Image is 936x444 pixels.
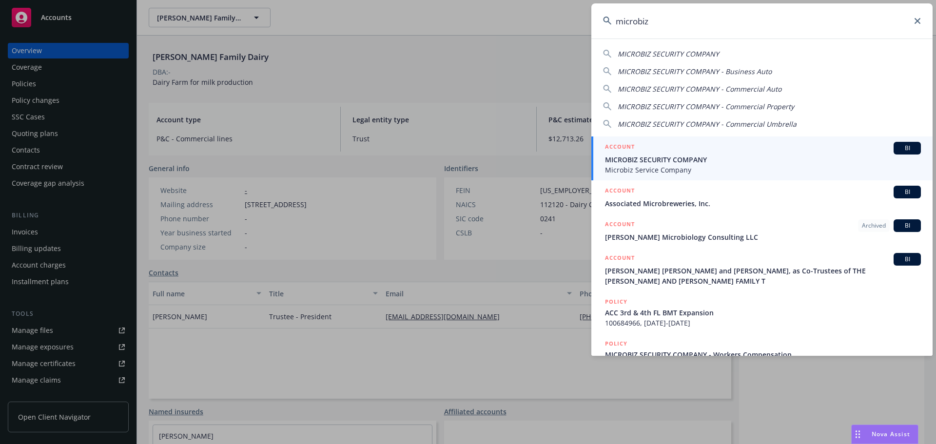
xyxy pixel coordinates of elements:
span: MICROBIZ SECURITY COMPANY - Business Auto [618,67,772,76]
h5: ACCOUNT [605,142,635,154]
span: Nova Assist [872,430,910,438]
span: BI [897,255,917,264]
h5: ACCOUNT [605,253,635,265]
input: Search... [591,3,933,39]
span: MICROBIZ SECURITY COMPANY - Commercial Auto [618,84,781,94]
span: 100684966, [DATE]-[DATE] [605,318,921,328]
span: BI [897,144,917,153]
span: MICROBIZ SECURITY COMPANY [605,154,921,165]
span: Microbiz Service Company [605,165,921,175]
div: Drag to move [852,425,864,444]
h5: ACCOUNT [605,219,635,231]
h5: POLICY [605,339,627,348]
span: BI [897,221,917,230]
a: ACCOUNTBIAssociated Microbreweries, Inc. [591,180,933,214]
a: ACCOUNTBIMICROBIZ SECURITY COMPANYMicrobiz Service Company [591,136,933,180]
span: ACC 3rd & 4th FL BMT Expansion [605,308,921,318]
span: Archived [862,221,886,230]
a: POLICYMICROBIZ SECURITY COMPANY - Workers Compensation [591,333,933,375]
span: MICROBIZ SECURITY COMPANY - Workers Compensation [605,349,921,360]
button: Nova Assist [851,425,918,444]
span: Associated Microbreweries, Inc. [605,198,921,209]
a: POLICYACC 3rd & 4th FL BMT Expansion100684966, [DATE]-[DATE] [591,291,933,333]
span: BI [897,188,917,196]
span: MICROBIZ SECURITY COMPANY [618,49,719,58]
h5: ACCOUNT [605,186,635,197]
a: ACCOUNTArchivedBI[PERSON_NAME] Microbiology Consulting LLC [591,214,933,248]
span: [PERSON_NAME] [PERSON_NAME] and [PERSON_NAME], as Co-Trustees of THE [PERSON_NAME] AND [PERSON_NA... [605,266,921,286]
span: [PERSON_NAME] Microbiology Consulting LLC [605,232,921,242]
span: MICROBIZ SECURITY COMPANY - Commercial Umbrella [618,119,797,129]
h5: POLICY [605,297,627,307]
a: ACCOUNTBI[PERSON_NAME] [PERSON_NAME] and [PERSON_NAME], as Co-Trustees of THE [PERSON_NAME] AND [... [591,248,933,291]
span: MICROBIZ SECURITY COMPANY - Commercial Property [618,102,794,111]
